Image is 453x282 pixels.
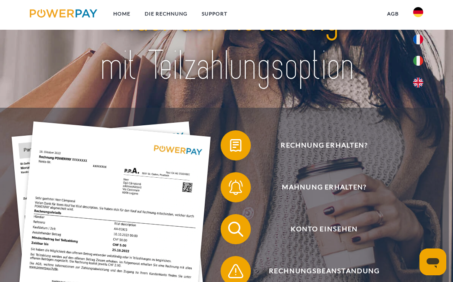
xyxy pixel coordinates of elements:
img: qb_bell.svg [226,178,245,197]
img: fr [413,34,423,44]
span: Rechnung erhalten? [232,130,417,160]
img: it [413,56,423,66]
img: qb_bill.svg [226,136,245,155]
span: Konto einsehen [232,214,417,244]
img: qb_warning.svg [226,261,245,280]
iframe: Schaltfläche zum Öffnen des Messaging-Fensters [419,248,446,275]
a: SUPPORT [195,6,234,21]
a: Rechnung erhalten? [210,129,428,162]
button: Mahnung erhalten? [221,172,417,202]
img: en [413,78,423,88]
img: logo-powerpay.svg [30,9,97,18]
a: Konto einsehen [210,212,428,246]
button: Konto einsehen [221,214,417,244]
a: DIE RECHNUNG [138,6,195,21]
button: Rechnung erhalten? [221,130,417,160]
a: Home [106,6,138,21]
a: Mahnung erhalten? [210,171,428,204]
a: agb [380,6,406,21]
img: de [413,7,423,17]
span: Mahnung erhalten? [232,172,417,202]
img: qb_search.svg [226,220,245,238]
